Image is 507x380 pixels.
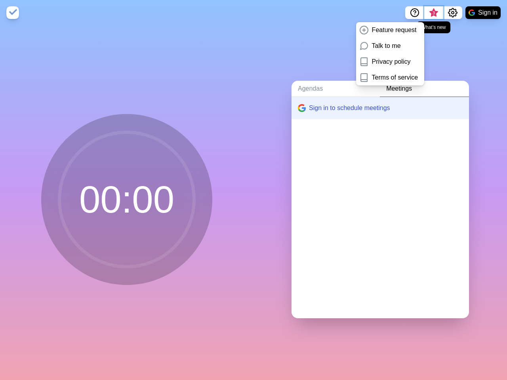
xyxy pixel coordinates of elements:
span: 3 [431,10,437,16]
a: Feature request [356,22,424,38]
a: Privacy policy [356,54,424,70]
p: Talk to me [372,41,401,51]
a: Meetings [380,81,469,97]
p: Privacy policy [372,57,411,66]
img: timeblocks logo [6,6,19,19]
button: What’s new [424,6,443,19]
button: Settings [443,6,462,19]
button: Sign in [465,6,501,19]
img: google logo [298,104,306,112]
button: Help [405,6,424,19]
p: Feature request [372,25,417,35]
img: google logo [469,9,475,16]
a: Agendas [292,81,380,97]
p: Terms of service [372,73,418,82]
button: Sign in to schedule meetings [292,97,469,119]
a: Terms of service [356,70,424,85]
